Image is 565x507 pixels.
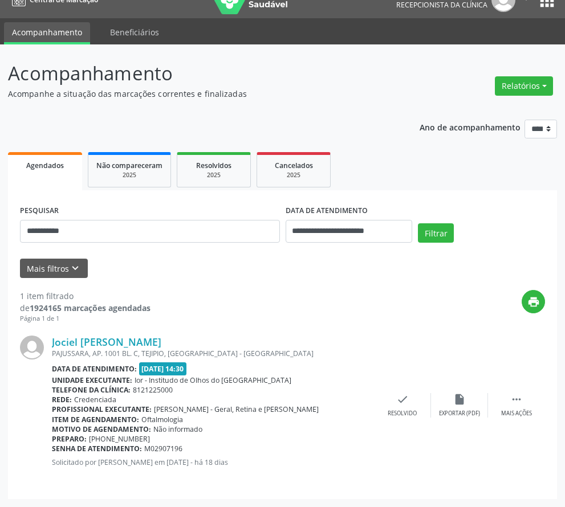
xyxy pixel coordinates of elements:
[8,88,392,100] p: Acompanhe a situação das marcações correntes e finalizadas
[26,161,64,170] span: Agendados
[20,302,151,314] div: de
[501,410,532,418] div: Mais ações
[418,223,454,243] button: Filtrar
[527,296,540,308] i: print
[388,410,417,418] div: Resolvido
[20,314,151,324] div: Página 1 de 1
[185,171,242,179] div: 2025
[52,424,151,434] b: Motivo de agendamento:
[52,336,161,348] a: Jociel [PERSON_NAME]
[495,76,553,96] button: Relatórios
[52,375,132,385] b: Unidade executante:
[141,415,183,424] span: Oftalmologia
[30,302,151,313] strong: 1924165 marcações agendadas
[52,364,137,374] b: Data de atendimento:
[8,59,392,88] p: Acompanhamento
[52,404,152,414] b: Profissional executante:
[133,385,173,395] span: 8121225000
[144,444,182,453] span: M02907196
[20,259,88,279] button: Mais filtroskeyboard_arrow_down
[74,395,116,404] span: Credenciada
[102,22,167,42] a: Beneficiários
[20,336,44,359] img: img
[96,161,162,170] span: Não compareceram
[52,385,131,395] b: Telefone da clínica:
[52,395,72,404] b: Rede:
[396,393,409,406] i: check
[275,161,313,170] span: Cancelados
[135,375,291,385] span: Ior - Institudo de Olhos do [GEOGRAPHIC_DATA]
[453,393,466,406] i: insert_drive_file
[139,362,187,375] span: [DATE] 14:30
[439,410,480,418] div: Exportar (PDF)
[265,171,322,179] div: 2025
[96,171,162,179] div: 2025
[52,457,374,467] p: Solicitado por [PERSON_NAME] em [DATE] - há 18 dias
[153,424,202,434] span: Não informado
[52,444,142,453] b: Senha de atendimento:
[154,404,319,414] span: [PERSON_NAME] - Geral, Retina e [PERSON_NAME]
[20,290,151,302] div: 1 item filtrado
[69,262,82,275] i: keyboard_arrow_down
[286,202,368,220] label: DATA DE ATENDIMENTO
[510,393,523,406] i: 
[20,202,59,220] label: PESQUISAR
[52,434,87,444] b: Preparo:
[52,415,139,424] b: Item de agendamento:
[52,349,374,358] div: PAJUSSARA, AP. 1001 BL. C, TEJIPIO, [GEOGRAPHIC_DATA] - [GEOGRAPHIC_DATA]
[4,22,90,44] a: Acompanhamento
[522,290,545,313] button: print
[89,434,150,444] span: [PHONE_NUMBER]
[420,120,521,134] p: Ano de acompanhamento
[196,161,231,170] span: Resolvidos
